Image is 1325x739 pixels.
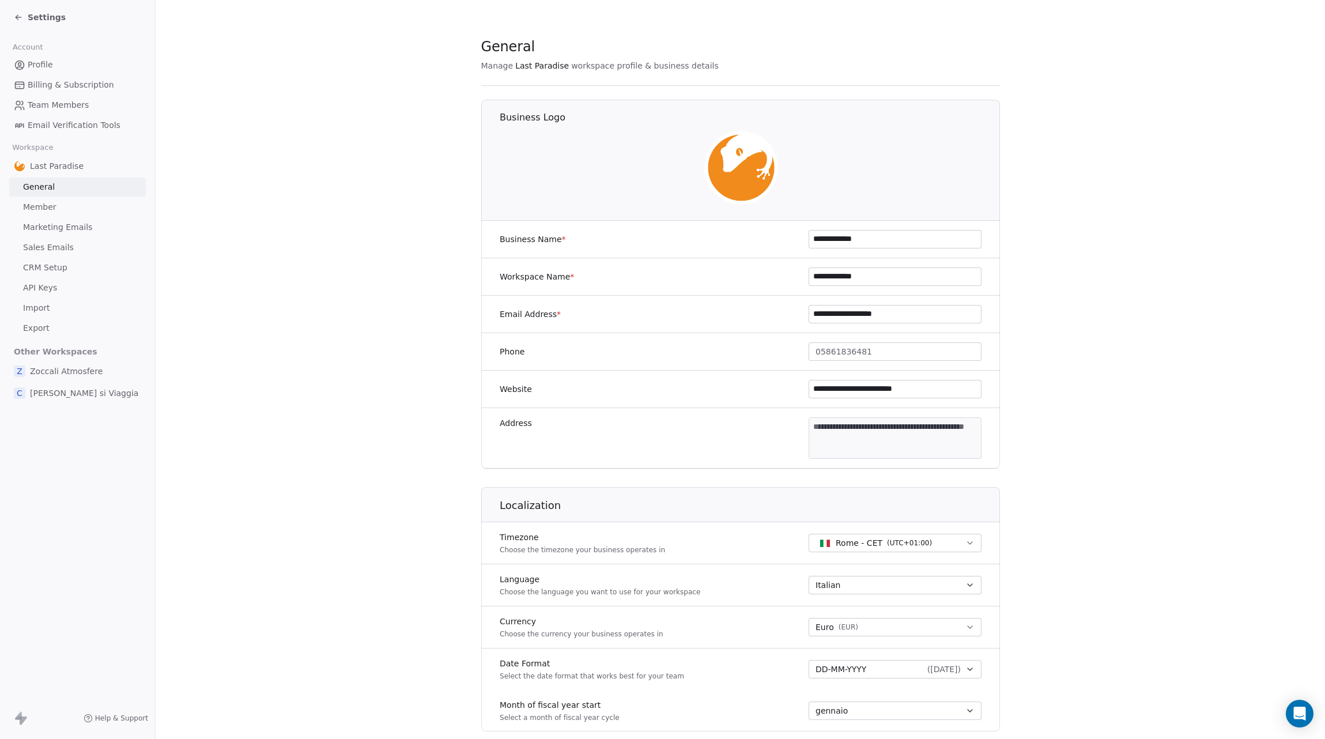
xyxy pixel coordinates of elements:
[481,38,535,55] span: General
[9,55,146,74] a: Profile
[500,616,663,627] label: Currency
[23,302,50,314] span: Import
[9,218,146,237] a: Marketing Emails
[23,242,74,254] span: Sales Emails
[500,531,665,543] label: Timezone
[14,12,66,23] a: Settings
[500,417,532,429] label: Address
[23,282,57,294] span: API Keys
[14,160,25,172] img: lastparadise-pittogramma.jpg
[500,699,620,711] label: Month of fiscal year start
[500,346,524,357] label: Phone
[1286,700,1313,727] div: Open Intercom Messenger
[500,383,532,395] label: Website
[809,534,982,552] button: Rome - CET(UTC+01:00)
[887,538,932,548] span: ( UTC+01:00 )
[9,96,146,115] a: Team Members
[836,537,882,549] span: Rome - CET
[9,342,102,361] span: Other Workspaces
[816,663,866,675] span: DD-MM-YYYY
[704,131,777,205] img: lastparadise-pittogramma.jpg
[9,198,146,217] a: Member
[481,60,514,71] span: Manage
[14,365,25,377] span: Z
[28,99,89,111] span: Team Members
[23,322,50,334] span: Export
[500,233,566,245] label: Business Name
[500,271,574,282] label: Workspace Name
[9,258,146,277] a: CRM Setup
[500,658,684,669] label: Date Format
[500,545,665,555] p: Choose the timezone your business operates in
[28,59,53,71] span: Profile
[9,116,146,135] a: Email Verification Tools
[23,262,67,274] span: CRM Setup
[816,705,848,717] span: gennaio
[500,499,1001,512] h1: Localization
[500,111,1001,124] h1: Business Logo
[571,60,719,71] span: workspace profile & business details
[84,714,148,723] a: Help & Support
[28,79,114,91] span: Billing & Subscription
[30,365,103,377] span: Zoccali Atmosfere
[7,39,48,56] span: Account
[28,119,120,131] span: Email Verification Tools
[500,574,700,585] label: Language
[500,672,684,681] p: Select the date format that works best for your team
[9,278,146,297] a: API Keys
[816,346,872,358] span: 05861836481
[30,387,138,399] span: [PERSON_NAME] si Viaggia
[9,178,146,197] a: General
[23,221,92,233] span: Marketing Emails
[838,623,858,632] span: ( EUR )
[816,621,834,634] span: Euro
[809,342,982,361] button: 05861836481
[809,618,982,636] button: Euro(EUR)
[23,181,55,193] span: General
[7,139,58,156] span: Workspace
[816,579,840,591] span: Italian
[515,60,569,71] span: Last Paradise
[23,201,56,213] span: Member
[500,308,561,320] label: Email Address
[500,629,663,639] p: Choose the currency your business operates in
[14,387,25,399] span: C
[28,12,66,23] span: Settings
[9,319,146,338] a: Export
[95,714,148,723] span: Help & Support
[500,587,700,597] p: Choose the language you want to use for your workspace
[9,238,146,257] a: Sales Emails
[30,160,84,172] span: Last Paradise
[927,663,960,675] span: ( [DATE] )
[9,76,146,95] a: Billing & Subscription
[9,299,146,318] a: Import
[500,713,620,722] p: Select a month of fiscal year cycle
